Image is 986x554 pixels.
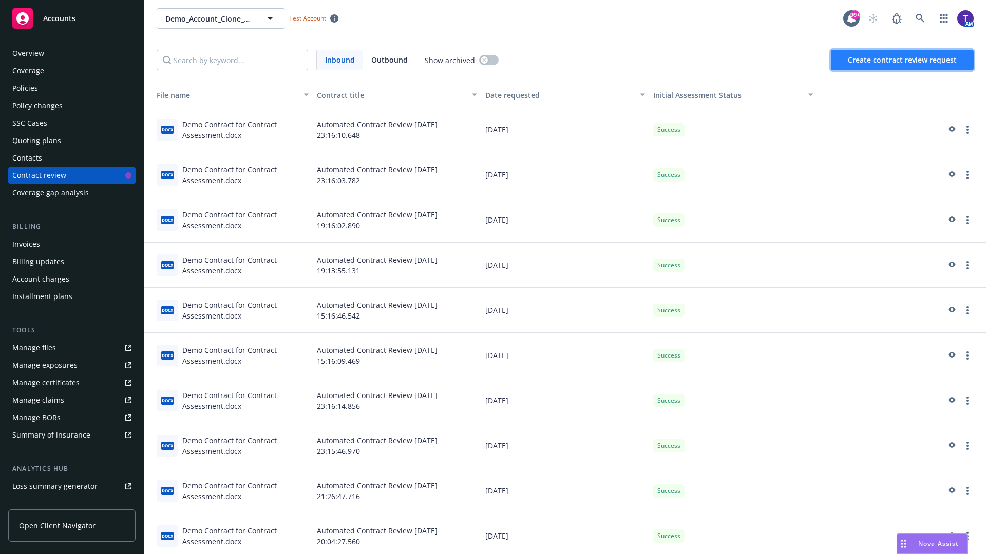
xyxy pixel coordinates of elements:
[481,423,650,468] div: [DATE]
[12,288,72,305] div: Installment plans
[945,394,957,407] a: preview
[289,14,326,23] span: Test Account
[657,261,680,270] span: Success
[12,427,90,443] div: Summary of insurance
[8,63,136,79] a: Coverage
[182,480,309,502] div: Demo Contract for Contract Assessment.docx
[961,485,974,497] a: more
[182,390,309,411] div: Demo Contract for Contract Assessment.docx
[148,90,297,101] div: Toggle SortBy
[8,150,136,166] a: Contacts
[8,45,136,62] a: Overview
[161,216,174,224] span: docx
[8,97,136,114] a: Policy changes
[945,259,957,271] a: preview
[945,169,957,181] a: preview
[12,340,56,356] div: Manage files
[12,374,80,391] div: Manage certificates
[961,214,974,226] a: more
[481,288,650,333] div: [DATE]
[945,214,957,226] a: preview
[945,485,957,497] a: preview
[657,215,680,225] span: Success
[8,357,136,373] a: Manage exposures
[961,259,974,271] a: more
[961,440,974,452] a: more
[161,261,174,269] span: docx
[653,90,742,100] span: Initial Assessment Status
[313,152,481,197] div: Automated Contract Review [DATE] 23:16:03.782
[8,115,136,131] a: SSC Cases
[961,169,974,181] a: more
[182,300,309,321] div: Demo Contract for Contract Assessment.docx
[317,90,466,101] div: Contract title
[12,478,98,494] div: Loss summary generator
[481,107,650,152] div: [DATE]
[12,253,64,270] div: Billing updates
[481,83,650,107] button: Date requested
[945,440,957,452] a: preview
[8,340,136,356] a: Manage files
[12,271,69,287] div: Account charges
[313,243,481,288] div: Automated Contract Review [DATE] 19:13:55.131
[918,539,959,548] span: Nova Assist
[313,107,481,152] div: Automated Contract Review [DATE] 23:16:10.648
[863,8,883,29] a: Start snowing
[8,325,136,335] div: Tools
[157,50,308,70] input: Search by keyword...
[182,164,309,186] div: Demo Contract for Contract Assessment.docx
[831,50,974,70] button: Create contract review request
[285,13,343,24] span: Test Account
[182,435,309,457] div: Demo Contract for Contract Assessment.docx
[8,427,136,443] a: Summary of insurance
[161,306,174,314] span: docx
[8,288,136,305] a: Installment plans
[910,8,931,29] a: Search
[12,132,61,149] div: Quoting plans
[8,80,136,96] a: Policies
[8,185,136,201] a: Coverage gap analysis
[148,90,297,101] div: File name
[961,304,974,316] a: more
[12,63,44,79] div: Coverage
[657,441,680,450] span: Success
[317,50,363,70] span: Inbound
[12,80,38,96] div: Policies
[945,304,957,316] a: preview
[161,397,174,404] span: docx
[8,271,136,287] a: Account charges
[897,533,968,554] button: Nova Assist
[313,423,481,468] div: Automated Contract Review [DATE] 23:15:46.970
[957,10,974,27] img: photo
[182,209,309,231] div: Demo Contract for Contract Assessment.docx
[363,50,416,70] span: Outbound
[8,236,136,252] a: Invoices
[12,45,44,62] div: Overview
[12,236,40,252] div: Invoices
[897,534,910,553] div: Drag to move
[313,468,481,513] div: Automated Contract Review [DATE] 21:26:47.716
[19,520,96,531] span: Open Client Navigator
[8,222,136,232] div: Billing
[653,90,802,101] div: Toggle SortBy
[313,378,481,423] div: Automated Contract Review [DATE] 23:16:14.856
[481,378,650,423] div: [DATE]
[12,409,61,426] div: Manage BORs
[313,197,481,243] div: Automated Contract Review [DATE] 19:16:02.890
[12,97,63,114] div: Policy changes
[657,125,680,134] span: Success
[182,119,309,141] div: Demo Contract for Contract Assessment.docx
[657,531,680,541] span: Success
[182,345,309,366] div: Demo Contract for Contract Assessment.docx
[945,124,957,136] a: preview
[43,14,75,23] span: Accounts
[165,13,254,24] span: Demo_Account_Clone_QA_CR_Tests_Demo
[657,396,680,405] span: Success
[961,530,974,542] a: more
[657,486,680,496] span: Success
[8,409,136,426] a: Manage BORs
[961,394,974,407] a: more
[12,357,78,373] div: Manage exposures
[425,55,475,66] span: Show archived
[481,333,650,378] div: [DATE]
